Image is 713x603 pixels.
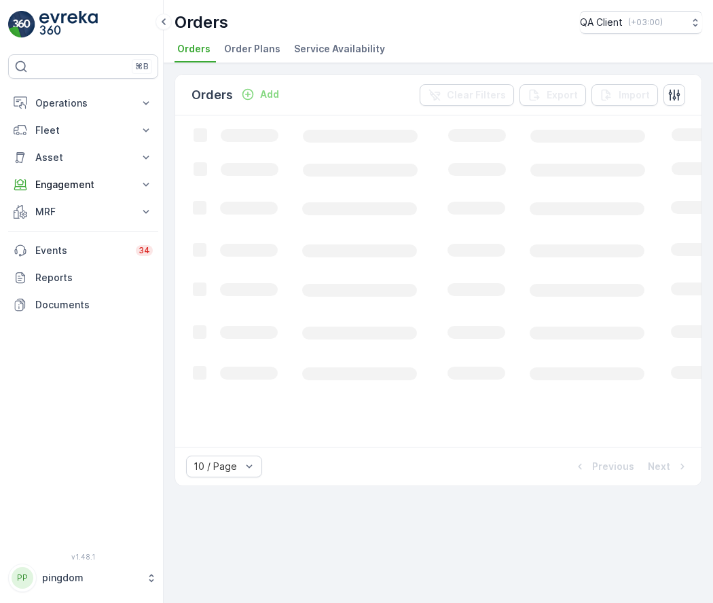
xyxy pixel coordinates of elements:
[8,171,158,198] button: Engagement
[35,271,153,285] p: Reports
[646,458,691,475] button: Next
[260,88,279,101] p: Add
[591,84,658,106] button: Import
[175,12,228,33] p: Orders
[35,244,128,257] p: Events
[177,42,211,56] span: Orders
[8,90,158,117] button: Operations
[619,88,650,102] p: Import
[420,84,514,106] button: Clear Filters
[35,205,131,219] p: MRF
[628,17,663,28] p: ( +03:00 )
[572,458,636,475] button: Previous
[12,567,33,589] div: PP
[8,144,158,171] button: Asset
[580,16,623,29] p: QA Client
[39,11,98,38] img: logo_light-DOdMpM7g.png
[8,553,158,561] span: v 1.48.1
[519,84,586,106] button: Export
[8,237,158,264] a: Events34
[8,117,158,144] button: Fleet
[447,88,506,102] p: Clear Filters
[42,571,139,585] p: pingdom
[592,460,634,473] p: Previous
[547,88,578,102] p: Export
[191,86,233,105] p: Orders
[8,291,158,318] a: Documents
[35,124,131,137] p: Fleet
[294,42,385,56] span: Service Availability
[35,178,131,191] p: Engagement
[135,61,149,72] p: ⌘B
[35,96,131,110] p: Operations
[8,564,158,592] button: PPpingdom
[8,264,158,291] a: Reports
[224,42,280,56] span: Order Plans
[236,86,285,103] button: Add
[8,11,35,38] img: logo
[35,151,131,164] p: Asset
[139,245,150,256] p: 34
[35,298,153,312] p: Documents
[8,198,158,225] button: MRF
[580,11,702,34] button: QA Client(+03:00)
[648,460,670,473] p: Next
